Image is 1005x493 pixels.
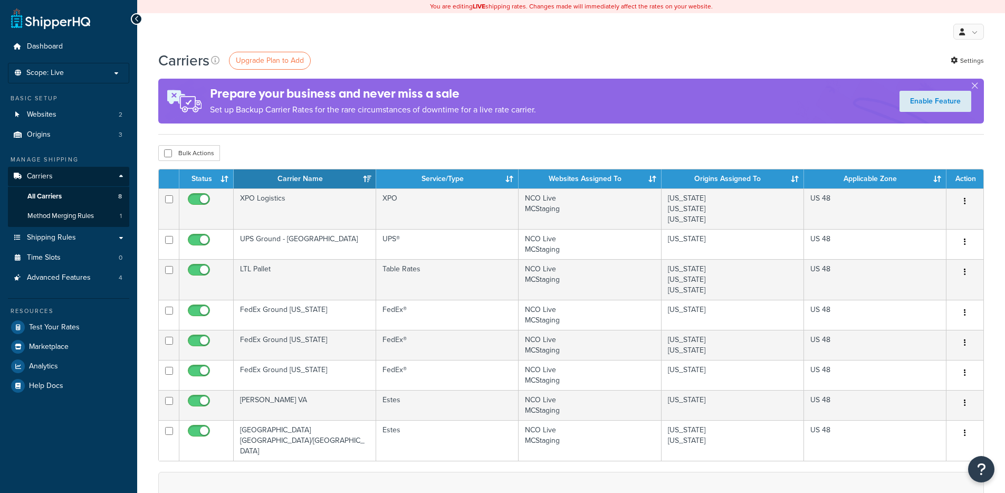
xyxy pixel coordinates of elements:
td: XPO Logistics [234,188,376,229]
a: ShipperHQ Home [11,8,90,29]
td: US 48 [804,188,946,229]
button: Open Resource Center [968,456,994,482]
div: Manage Shipping [8,155,129,164]
td: [US_STATE] [US_STATE] [662,420,804,461]
td: NCO Live MCStaging [519,360,661,390]
td: [US_STATE] [662,300,804,330]
a: Upgrade Plan to Add [229,52,311,70]
td: XPO [376,188,519,229]
h1: Carriers [158,50,209,71]
a: Help Docs [8,376,129,395]
td: Estes [376,390,519,420]
span: Upgrade Plan to Add [236,55,304,66]
div: Resources [8,307,129,316]
td: UPS® [376,229,519,259]
td: FedEx® [376,300,519,330]
td: LTL Pallet [234,259,376,300]
td: NCO Live MCStaging [519,259,661,300]
span: Analytics [29,362,58,371]
td: NCO Live MCStaging [519,300,661,330]
span: All Carriers [27,192,62,201]
td: US 48 [804,259,946,300]
th: Action [946,169,983,188]
li: Method Merging Rules [8,206,129,226]
a: Websites 2 [8,105,129,125]
div: Basic Setup [8,94,129,103]
a: Method Merging Rules 1 [8,206,129,226]
td: US 48 [804,229,946,259]
td: NCO Live MCStaging [519,229,661,259]
td: FedEx Ground [US_STATE] [234,360,376,390]
td: US 48 [804,420,946,461]
span: Scope: Live [26,69,64,78]
td: NCO Live MCStaging [519,420,661,461]
td: US 48 [804,300,946,330]
td: US 48 [804,330,946,360]
span: 4 [119,273,122,282]
span: Advanced Features [27,273,91,282]
a: Dashboard [8,37,129,56]
td: FedEx® [376,330,519,360]
span: Origins [27,130,51,139]
a: Advanced Features 4 [8,268,129,288]
a: Time Slots 0 [8,248,129,268]
li: Carriers [8,167,129,227]
b: LIVE [473,2,485,11]
span: Method Merging Rules [27,212,94,221]
li: All Carriers [8,187,129,206]
td: Table Rates [376,259,519,300]
li: Websites [8,105,129,125]
td: NCO Live MCStaging [519,390,661,420]
span: Marketplace [29,343,69,352]
th: Origins Assigned To: activate to sort column ascending [662,169,804,188]
td: [PERSON_NAME] VA [234,390,376,420]
span: Time Slots [27,253,61,262]
span: 2 [119,110,122,119]
td: [GEOGRAPHIC_DATA] [GEOGRAPHIC_DATA]/[GEOGRAPHIC_DATA] [234,420,376,461]
span: 8 [118,192,122,201]
td: US 48 [804,360,946,390]
td: NCO Live MCStaging [519,188,661,229]
td: [US_STATE] [662,390,804,420]
td: [US_STATE] [662,229,804,259]
td: FedEx® [376,360,519,390]
span: Test Your Rates [29,323,80,332]
span: Websites [27,110,56,119]
th: Websites Assigned To: activate to sort column ascending [519,169,661,188]
td: FedEx Ground [US_STATE] [234,330,376,360]
th: Applicable Zone: activate to sort column ascending [804,169,946,188]
span: 3 [119,130,122,139]
a: All Carriers 8 [8,187,129,206]
span: Help Docs [29,382,63,391]
td: UPS Ground - [GEOGRAPHIC_DATA] [234,229,376,259]
a: Shipping Rules [8,228,129,248]
a: Settings [951,53,984,68]
span: Shipping Rules [27,233,76,242]
a: Carriers [8,167,129,186]
td: Estes [376,420,519,461]
td: FedEx Ground [US_STATE] [234,300,376,330]
a: Analytics [8,357,129,376]
li: Time Slots [8,248,129,268]
td: NCO Live MCStaging [519,330,661,360]
li: Test Your Rates [8,318,129,337]
th: Service/Type: activate to sort column ascending [376,169,519,188]
a: Marketplace [8,337,129,356]
td: US 48 [804,390,946,420]
td: [US_STATE] [US_STATE] [US_STATE] [662,259,804,300]
th: Carrier Name: activate to sort column ascending [234,169,376,188]
td: [US_STATE] [US_STATE] [US_STATE] [662,188,804,229]
span: 1 [120,212,122,221]
td: [US_STATE] [US_STATE] [662,330,804,360]
td: [US_STATE] [662,360,804,390]
h4: Prepare your business and never miss a sale [210,85,536,102]
span: Carriers [27,172,53,181]
span: Dashboard [27,42,63,51]
a: Enable Feature [899,91,971,112]
li: Origins [8,125,129,145]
